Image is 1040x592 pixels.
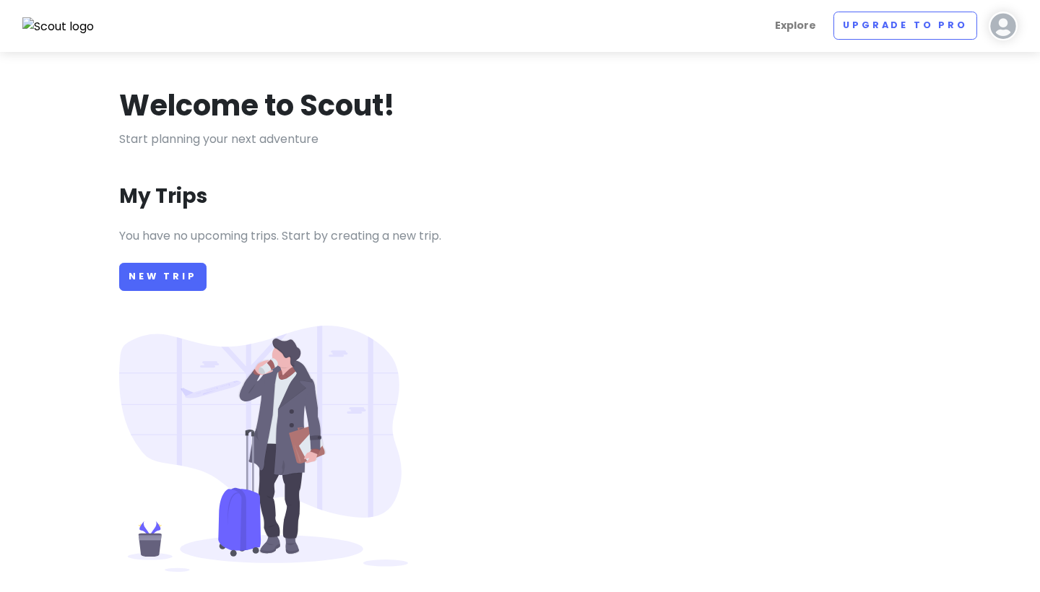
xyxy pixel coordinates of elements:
[22,17,95,36] img: Scout logo
[119,130,921,149] p: Start planning your next adventure
[833,12,977,40] a: Upgrade to Pro
[119,227,921,245] p: You have no upcoming trips. Start by creating a new trip.
[769,12,822,40] a: Explore
[119,183,207,209] h3: My Trips
[989,12,1018,40] img: User profile
[119,87,395,124] h1: Welcome to Scout!
[119,326,408,572] img: Person with luggage at airport
[119,263,207,291] a: New Trip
